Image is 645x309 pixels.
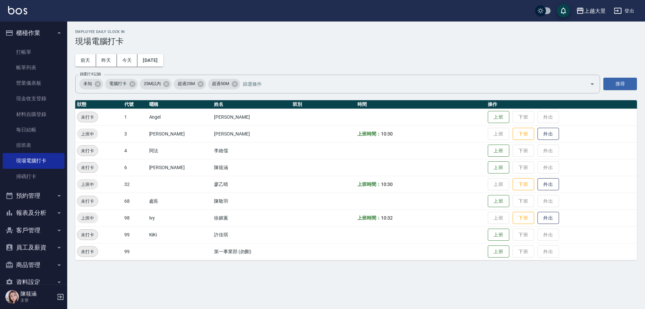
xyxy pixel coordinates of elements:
td: 陳筱涵 [212,159,291,176]
a: 營業儀表板 [3,75,64,91]
span: 25M以內 [140,80,165,87]
b: 上班時間： [357,215,381,221]
span: 上班中 [77,181,98,188]
td: [PERSON_NAME] [147,159,213,176]
td: 第一事業部 (勿刪) [212,243,291,260]
button: 報表及分析 [3,204,64,222]
div: 超過50M [208,79,240,89]
td: KiKi [147,226,213,243]
span: 未打卡 [77,147,98,154]
span: 未打卡 [77,164,98,171]
button: 上班 [488,245,509,258]
img: Logo [8,6,27,14]
td: 阿法 [147,142,213,159]
span: 未打卡 [77,198,98,205]
a: 打帳單 [3,44,64,60]
button: 員工及薪資 [3,239,64,256]
button: 今天 [117,54,138,67]
button: 上班 [488,145,509,157]
td: 李維儒 [212,142,291,159]
button: 下班 [513,178,534,191]
span: 10:30 [381,182,393,187]
button: 外出 [537,178,559,191]
a: 排班表 [3,138,64,153]
button: 客戶管理 [3,222,64,239]
td: 6 [123,159,147,176]
div: 上越大里 [584,7,606,15]
th: 代號 [123,100,147,109]
td: 許佳琪 [212,226,291,243]
a: 現場電腦打卡 [3,153,64,168]
td: 99 [123,243,147,260]
td: 98 [123,209,147,226]
span: 10:30 [381,131,393,137]
button: 昨天 [96,54,117,67]
span: 上班中 [77,215,98,222]
h5: 陳筱涵 [20,291,55,297]
label: 篩選打卡記錄 [80,72,101,77]
td: 1 [123,109,147,125]
div: 未知 [79,79,103,89]
div: 25M以內 [140,79,172,89]
button: 預約管理 [3,187,64,204]
td: [PERSON_NAME] [147,125,213,142]
button: 上班 [488,195,509,207]
span: 未知 [79,80,96,87]
th: 操作 [486,100,637,109]
td: 陳敬羽 [212,193,291,209]
input: 篩選條件 [241,78,578,90]
button: [DATE] [137,54,163,67]
td: 廖乙晴 [212,176,291,193]
button: 下班 [513,128,534,140]
button: save [557,4,570,17]
a: 掃碼打卡 [3,169,64,184]
td: 68 [123,193,147,209]
b: 上班時間： [357,182,381,187]
button: 上班 [488,161,509,174]
th: 狀態 [75,100,123,109]
button: 外出 [537,212,559,224]
a: 材料自購登錄 [3,107,64,122]
th: 姓名 [212,100,291,109]
button: 上班 [488,111,509,123]
td: 徐媚蕙 [212,209,291,226]
span: 電腦打卡 [105,80,131,87]
td: Angel [147,109,213,125]
td: 99 [123,226,147,243]
a: 每日結帳 [3,122,64,138]
button: 上班 [488,229,509,241]
span: 超過25M [174,80,199,87]
span: 未打卡 [77,114,98,121]
a: 現金收支登錄 [3,91,64,106]
button: 搜尋 [603,78,637,90]
a: 帳單列表 [3,60,64,75]
button: 登出 [611,5,637,17]
span: 未打卡 [77,231,98,238]
h3: 現場電腦打卡 [75,37,637,46]
span: 超過50M [208,80,233,87]
td: 處長 [147,193,213,209]
td: Ivy [147,209,213,226]
b: 上班時間： [357,131,381,137]
button: Open [587,79,598,89]
button: 外出 [537,128,559,140]
button: 櫃檯作業 [3,24,64,42]
td: 3 [123,125,147,142]
button: 前天 [75,54,96,67]
button: 下班 [513,212,534,224]
div: 電腦打卡 [105,79,138,89]
button: 資料設定 [3,273,64,291]
td: 4 [123,142,147,159]
th: 時間 [356,100,486,109]
img: Person [5,290,19,304]
th: 暱稱 [147,100,213,109]
button: 商品管理 [3,256,64,274]
td: 32 [123,176,147,193]
span: 未打卡 [77,248,98,255]
span: 上班中 [77,130,98,138]
div: 超過25M [174,79,206,89]
h2: Employee Daily Clock In [75,30,637,34]
td: [PERSON_NAME] [212,125,291,142]
button: 上越大里 [573,4,608,18]
p: 主管 [20,297,55,303]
